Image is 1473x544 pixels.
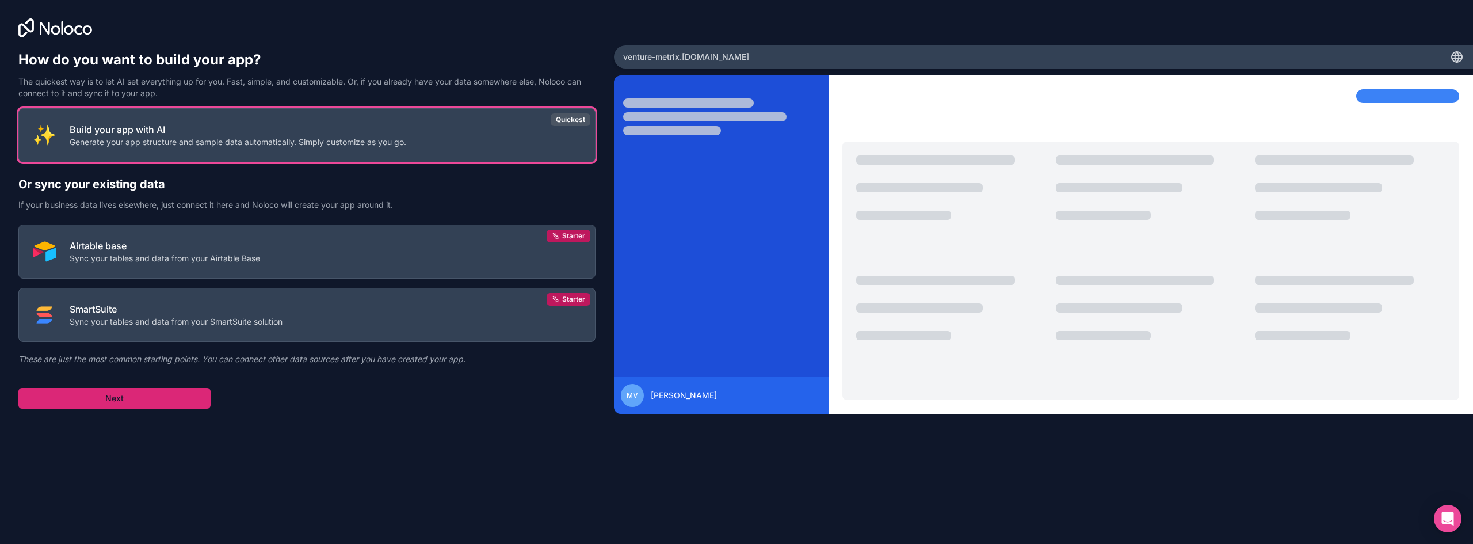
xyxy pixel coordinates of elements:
p: Sync your tables and data from your SmartSuite solution [70,316,283,328]
img: AIRTABLE [33,240,56,263]
button: AIRTABLEAirtable baseSync your tables and data from your Airtable BaseStarter [18,225,596,279]
img: SMART_SUITE [33,303,56,326]
h2: Or sync your existing data [18,176,596,192]
span: MV [627,391,638,400]
p: If your business data lives elsewhere, just connect it here and Noloco will create your app aroun... [18,199,596,211]
button: SMART_SUITESmartSuiteSync your tables and data from your SmartSuite solutionStarter [18,288,596,342]
p: Sync your tables and data from your Airtable Base [70,253,260,264]
span: Starter [562,295,585,304]
p: These are just the most common starting points. You can connect other data sources after you have... [18,353,596,365]
p: Build your app with AI [70,123,406,136]
span: Starter [562,231,585,241]
p: The quickest way is to let AI set everything up for you. Fast, simple, and customizable. Or, if y... [18,76,596,99]
div: Open Intercom Messenger [1434,505,1461,532]
div: Quickest [551,113,590,126]
button: Next [18,388,211,409]
button: INTERNAL_WITH_AIBuild your app with AIGenerate your app structure and sample data automatically. ... [18,108,596,162]
p: SmartSuite [70,302,283,316]
p: Generate your app structure and sample data automatically. Simply customize as you go. [70,136,406,148]
span: [PERSON_NAME] [651,390,717,401]
h1: How do you want to build your app? [18,51,596,69]
p: Airtable base [70,239,260,253]
img: INTERNAL_WITH_AI [33,124,56,147]
span: venture-metrix .[DOMAIN_NAME] [623,51,749,63]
